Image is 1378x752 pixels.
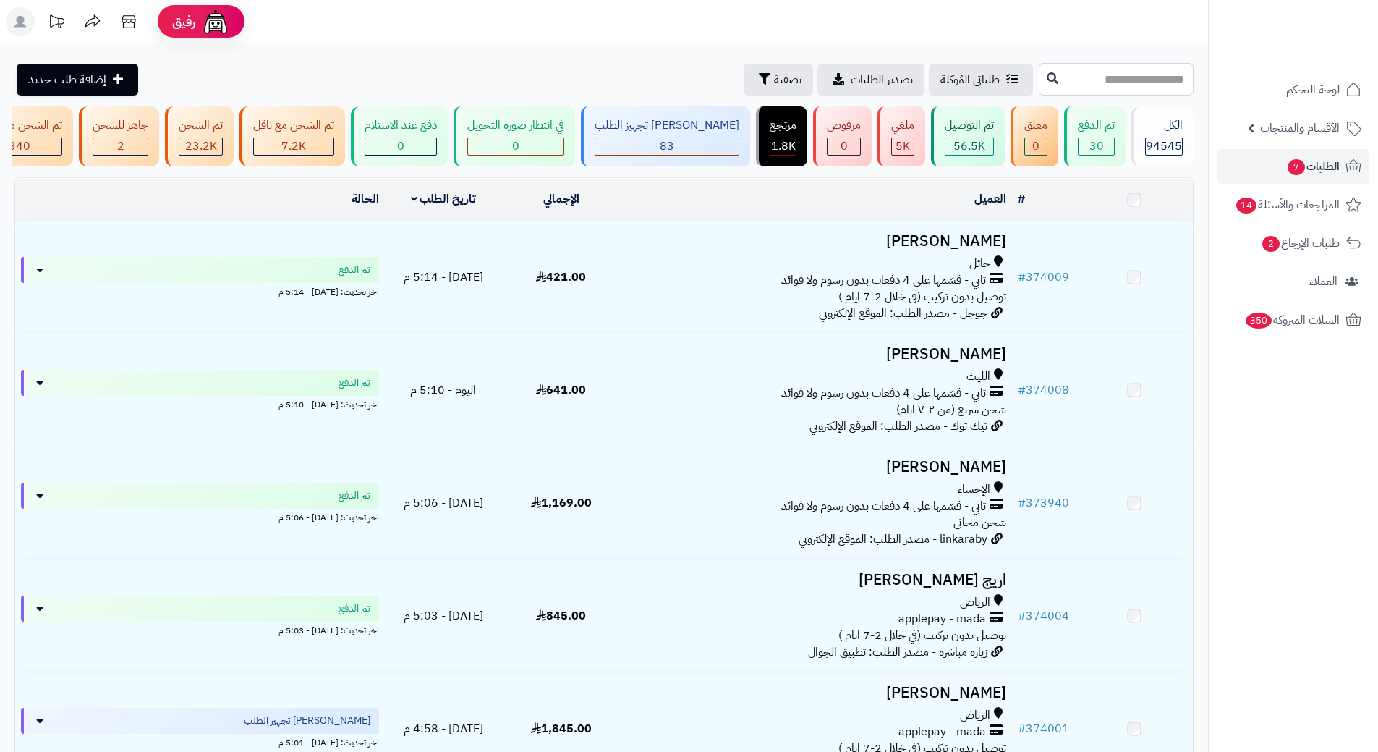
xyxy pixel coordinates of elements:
span: linkaraby - مصدر الطلب: الموقع الإلكتروني [799,531,987,548]
h3: [PERSON_NAME] [626,233,1006,250]
span: # [1018,381,1026,399]
span: العملاء [1309,271,1337,292]
div: معلق [1024,117,1047,134]
span: الإحساء [958,481,990,498]
span: 5K [896,138,910,155]
span: تم الدفع [339,601,370,616]
span: 0 [1032,138,1039,155]
div: 30 [1079,138,1114,155]
a: تاريخ الطلب [411,190,477,208]
h3: [PERSON_NAME] [626,346,1006,363]
span: المراجعات والأسئلة [1235,195,1340,215]
span: تصفية [774,71,801,88]
span: تم الدفع [339,263,370,277]
a: تم الشحن 23.2K [162,106,237,166]
div: تم الشحن [179,117,223,134]
a: الطلبات7 [1217,149,1369,184]
span: تابي - قسّمها على 4 دفعات بدون رسوم ولا فوائد [781,385,986,402]
div: 83 [595,138,739,155]
button: تصفية [744,64,813,96]
span: تصدير الطلبات [851,71,913,88]
span: # [1018,494,1026,512]
a: #374001 [1018,720,1069,738]
a: ملغي 5K [875,106,928,166]
span: applepay - mada [898,724,986,740]
span: توصيل بدون تركيب (في خلال 2-7 ايام ) [838,288,1006,305]
a: #373940 [1018,494,1069,512]
div: 0 [828,138,860,155]
a: السلات المتروكة350 [1217,303,1369,337]
a: الإجمالي [543,190,579,208]
span: # [1018,720,1026,738]
div: 2 [93,138,148,155]
span: اليوم - 5:10 م [410,381,476,399]
a: لوحة التحكم [1217,72,1369,107]
h3: [PERSON_NAME] [626,685,1006,701]
h3: اريج [PERSON_NAME] [626,572,1006,588]
span: تابي - قسّمها على 4 دفعات بدون رسوم ولا فوائد [781,272,986,289]
img: ai-face.png [201,7,230,36]
div: ملغي [891,117,914,134]
a: جاهز للشحن 2 [76,106,162,166]
span: [DATE] - 4:58 م [404,720,483,738]
span: طلباتي المُوكلة [940,71,1000,88]
div: اخر تحديث: [DATE] - 5:01 م [21,734,379,749]
div: جاهز للشحن [93,117,148,134]
div: اخر تحديث: [DATE] - 5:14 م [21,283,379,298]
div: 7223 [254,138,333,155]
a: #374004 [1018,607,1069,625]
span: تم الدفع [339,376,370,390]
div: مرفوض [827,117,861,134]
div: 0 [365,138,436,155]
span: 23.2K [185,138,217,155]
a: تم التوصيل 56.5K [928,106,1008,166]
span: 56.5K [953,138,985,155]
a: إضافة طلب جديد [17,64,138,96]
span: [PERSON_NAME] تجهيز الطلب [244,714,370,728]
span: شحن مجاني [953,514,1006,531]
span: 1.8K [771,138,796,155]
span: 83 [660,138,674,155]
span: رفيق [172,13,195,30]
div: في انتظار صورة التحويل [467,117,564,134]
a: العميل [974,190,1006,208]
span: 641.00 [536,381,586,399]
div: تم الشحن مع ناقل [253,117,334,134]
span: الرياض [960,594,990,611]
a: تحديثات المنصة [38,7,75,40]
a: مرفوض 0 [810,106,875,166]
span: تابي - قسّمها على 4 دفعات بدون رسوم ولا فوائد [781,498,986,515]
span: السلات المتروكة [1244,310,1340,330]
span: [DATE] - 5:06 م [404,494,483,512]
span: 340 [9,138,30,155]
span: 2 [1262,236,1280,252]
span: الرياض [960,707,990,724]
span: تم الدفع [339,489,370,503]
span: إضافة طلب جديد [28,71,106,88]
h3: [PERSON_NAME] [626,459,1006,476]
span: 421.00 [536,269,586,286]
a: المراجعات والأسئلة14 [1217,187,1369,222]
span: زيارة مباشرة - مصدر الطلب: تطبيق الجوال [808,643,987,661]
a: تصدير الطلبات [817,64,924,96]
span: 1,845.00 [531,720,592,738]
a: طلباتي المُوكلة [929,64,1033,96]
span: 1,169.00 [531,494,592,512]
span: الأقسام والمنتجات [1260,118,1340,138]
a: معلق 0 [1008,106,1061,166]
span: 94545 [1146,138,1182,155]
span: تيك توك - مصدر الطلب: الموقع الإلكتروني [809,418,987,435]
div: مرتجع [770,117,796,134]
a: الحالة [352,190,379,208]
a: في انتظار صورة التحويل 0 [451,106,578,166]
div: 23194 [179,138,222,155]
a: #374009 [1018,269,1069,286]
div: الكل [1145,117,1183,134]
span: [DATE] - 5:03 م [404,607,483,625]
span: 7.2K [281,138,306,155]
a: الكل94545 [1128,106,1196,166]
div: اخر تحديث: [DATE] - 5:06 م [21,509,379,524]
span: حائل [969,255,990,272]
span: الليث [966,368,990,385]
div: دفع عند الاستلام [365,117,437,134]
